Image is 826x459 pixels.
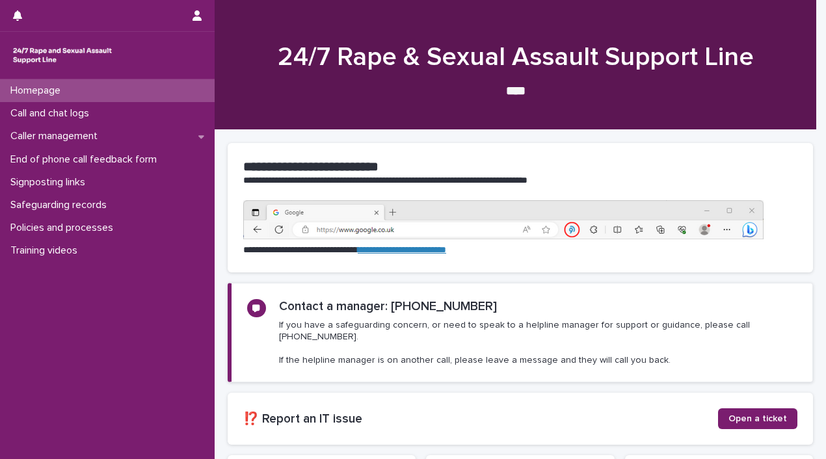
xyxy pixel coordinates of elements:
[5,130,108,142] p: Caller management
[279,299,497,314] h2: Contact a manager: [PHONE_NUMBER]
[10,42,114,68] img: rhQMoQhaT3yELyF149Cw
[718,408,797,429] a: Open a ticket
[5,176,96,189] p: Signposting links
[5,107,100,120] p: Call and chat logs
[5,222,124,234] p: Policies and processes
[243,412,718,426] h2: ⁉️ Report an IT issue
[228,42,803,73] h1: 24/7 Rape & Sexual Assault Support Line
[243,200,764,239] img: https%3A%2F%2Fcdn.document360.io%2F0deca9d6-0dac-4e56-9e8f-8d9979bfce0e%2FImages%2FDocumentation%...
[5,85,71,97] p: Homepage
[5,199,117,211] p: Safeguarding records
[728,414,787,423] span: Open a ticket
[5,244,88,257] p: Training videos
[279,319,797,367] p: If you have a safeguarding concern, or need to speak to a helpline manager for support or guidanc...
[5,153,167,166] p: End of phone call feedback form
